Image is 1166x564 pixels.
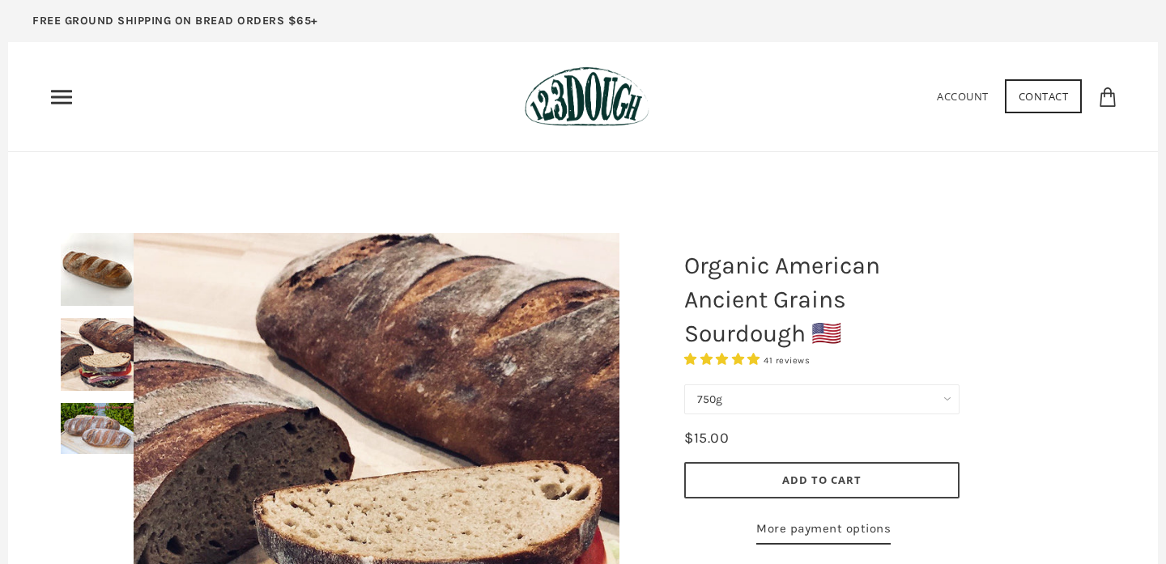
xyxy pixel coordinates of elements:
[684,462,960,498] button: Add to Cart
[1005,79,1083,113] a: Contact
[49,84,74,110] nav: Primary
[782,473,862,487] span: Add to Cart
[61,403,134,454] img: Organic American Ancient Grains Sourdough 🇺🇸
[525,66,649,127] img: 123Dough Bakery
[684,426,729,450] div: $15.00
[764,355,810,366] span: 41 reviews
[672,240,972,358] h1: Organic American Ancient Grains Sourdough 🇺🇸
[8,8,343,42] a: FREE GROUND SHIPPING ON BREAD ORDERS $65+
[61,233,134,306] img: Organic American Ancient Grains Sourdough 🇺🇸
[32,12,318,30] p: FREE GROUND SHIPPING ON BREAD ORDERS $65+
[684,352,764,367] span: 4.93 stars
[61,318,134,391] img: Organic American Ancient Grains Sourdough 🇺🇸
[937,89,989,104] a: Account
[756,519,891,545] a: More payment options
